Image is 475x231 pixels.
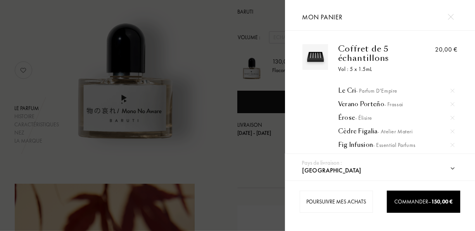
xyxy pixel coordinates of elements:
a: Fig Infusion- Essential Parfums [338,141,454,149]
a: Érose- Élisire [338,114,454,122]
span: 150,00 € [432,198,453,205]
img: cross.svg [451,129,454,133]
div: Cèdre Figalia [338,128,454,135]
div: Érose [338,114,454,122]
img: cross.svg [451,102,454,106]
img: cross.svg [448,14,454,20]
span: - Essential Parfums [373,141,416,148]
div: Pays de livraison : [302,159,342,167]
div: 20,00 € [435,45,458,54]
div: Vol : 5 x 1.5mL [338,65,419,73]
img: cross.svg [451,143,454,147]
div: Verano Porteño [338,100,454,108]
a: Verano Porteño- Frassai [338,100,454,108]
a: Cèdre Figalia- Atelier Materi [338,128,454,135]
span: - Frassai [384,101,403,108]
a: Le Cri- Parfum d'Empire [338,87,454,95]
span: - Atelier Materi [378,128,413,135]
span: Commander – [395,198,453,205]
span: - Parfum d'Empire [356,87,397,94]
div: Poursuivre mes achats [300,191,373,213]
img: box_5.svg [304,46,326,68]
div: Coffret de 5 échantillons [338,44,419,63]
img: cross.svg [451,116,454,120]
img: cross.svg [451,89,454,93]
div: Le Cri [338,87,454,95]
span: Mon panier [302,13,343,21]
span: - Élisire [355,114,372,121]
div: Fig Infusion [338,141,454,149]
